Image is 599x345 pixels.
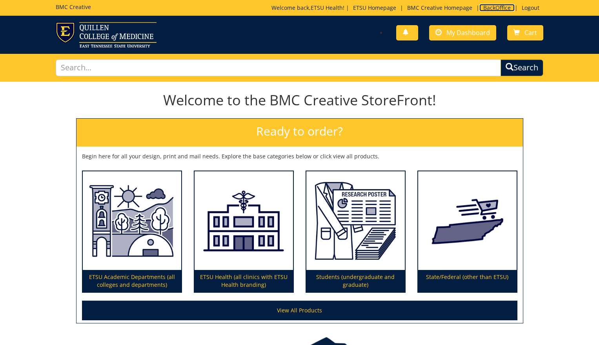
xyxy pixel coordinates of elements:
[195,171,293,292] a: ETSU Health (all clinics with ETSU Health branding)
[403,4,476,11] a: BMC Creative Homepage
[479,4,515,11] a: BackOffice
[306,171,405,270] img: Students (undergraduate and graduate)
[83,171,181,270] img: ETSU Academic Departments (all colleges and departments)
[271,4,543,12] p: Welcome back, ! | | | |
[56,4,91,10] h5: BMC Creative
[306,270,405,292] p: Students (undergraduate and graduate)
[83,171,181,292] a: ETSU Academic Departments (all colleges and departments)
[83,270,181,292] p: ETSU Academic Departments (all colleges and departments)
[507,25,543,40] a: Cart
[56,22,157,48] img: ETSU logo
[195,270,293,292] p: ETSU Health (all clinics with ETSU Health branding)
[349,4,400,11] a: ETSU Homepage
[429,25,496,40] a: My Dashboard
[446,28,490,37] span: My Dashboard
[311,4,343,11] a: ETSU Health
[195,171,293,270] img: ETSU Health (all clinics with ETSU Health branding)
[418,171,517,270] img: State/Federal (other than ETSU)
[418,270,517,292] p: State/Federal (other than ETSU)
[76,119,523,147] h2: Ready to order?
[82,152,517,160] p: Begin here for all your design, print and mail needs. Explore the base categories below or click ...
[82,301,517,320] a: View All Products
[306,171,405,292] a: Students (undergraduate and graduate)
[501,59,543,76] button: Search
[524,28,537,37] span: Cart
[76,92,523,108] h1: Welcome to the BMC Creative StoreFront!
[418,171,517,292] a: State/Federal (other than ETSU)
[56,59,501,76] input: Search...
[518,4,543,11] a: Logout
